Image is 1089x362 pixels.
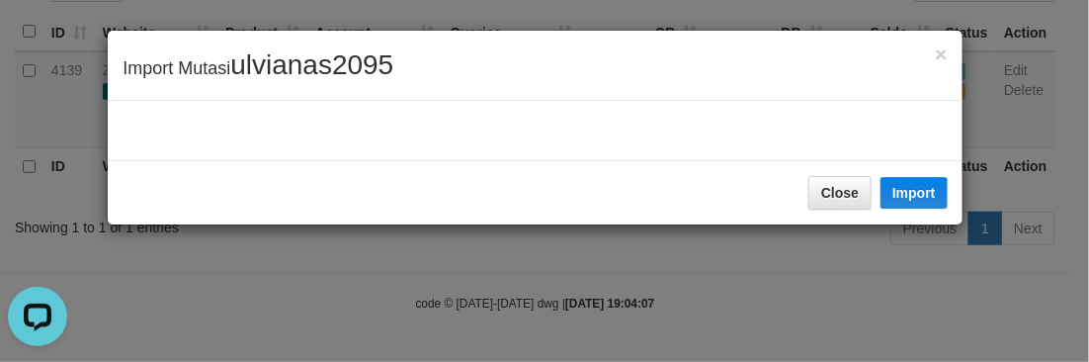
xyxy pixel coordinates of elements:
span: Import Mutasi [123,58,393,78]
button: Open LiveChat chat widget [8,8,67,67]
button: Import [880,177,948,209]
span: × [935,43,947,65]
button: Close [808,176,872,210]
button: Close [935,44,947,64]
span: ulvianas2095 [230,49,393,80]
